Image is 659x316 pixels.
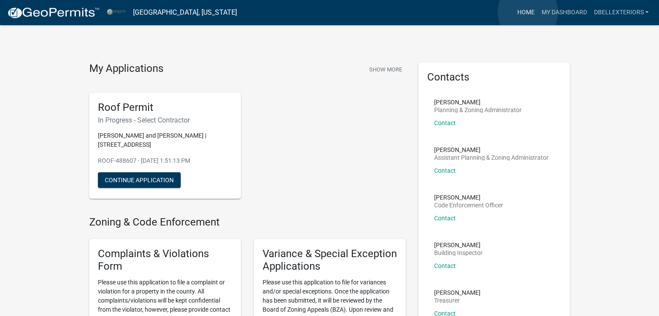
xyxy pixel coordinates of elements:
[434,99,522,105] p: [PERSON_NAME]
[513,4,538,21] a: Home
[98,116,232,124] h6: In Progress - Select Contractor
[263,248,397,273] h5: Variance & Special Exception Applications
[89,216,406,229] h4: Zoning & Code Enforcement
[98,156,232,165] p: ROOF-488607 - [DATE] 1:51:13 PM
[434,242,483,248] p: [PERSON_NAME]
[434,202,503,208] p: Code Enforcement Officer
[427,71,562,84] h5: Contacts
[98,172,181,188] button: Continue Application
[434,215,456,222] a: Contact
[366,62,406,77] button: Show More
[538,4,590,21] a: My Dashboard
[434,262,456,269] a: Contact
[98,131,232,149] p: [PERSON_NAME] and [PERSON_NAME] | [STREET_ADDRESS]
[434,194,503,200] p: [PERSON_NAME]
[434,167,456,174] a: Contact
[434,155,549,161] p: Assistant Planning & Zoning Administrator
[434,290,480,296] p: [PERSON_NAME]
[434,250,483,256] p: Building Inspector
[89,62,163,75] h4: My Applications
[98,101,232,114] h5: Roof Permit
[98,248,232,273] h5: Complaints & Violations Form
[434,119,456,126] a: Contact
[434,297,480,303] p: Treasurer
[133,5,237,20] a: [GEOGRAPHIC_DATA], [US_STATE]
[590,4,652,21] a: dbellexteriors
[434,107,522,113] p: Planning & Zoning Administrator
[107,6,126,18] img: Miami County, Indiana
[434,147,549,153] p: [PERSON_NAME]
